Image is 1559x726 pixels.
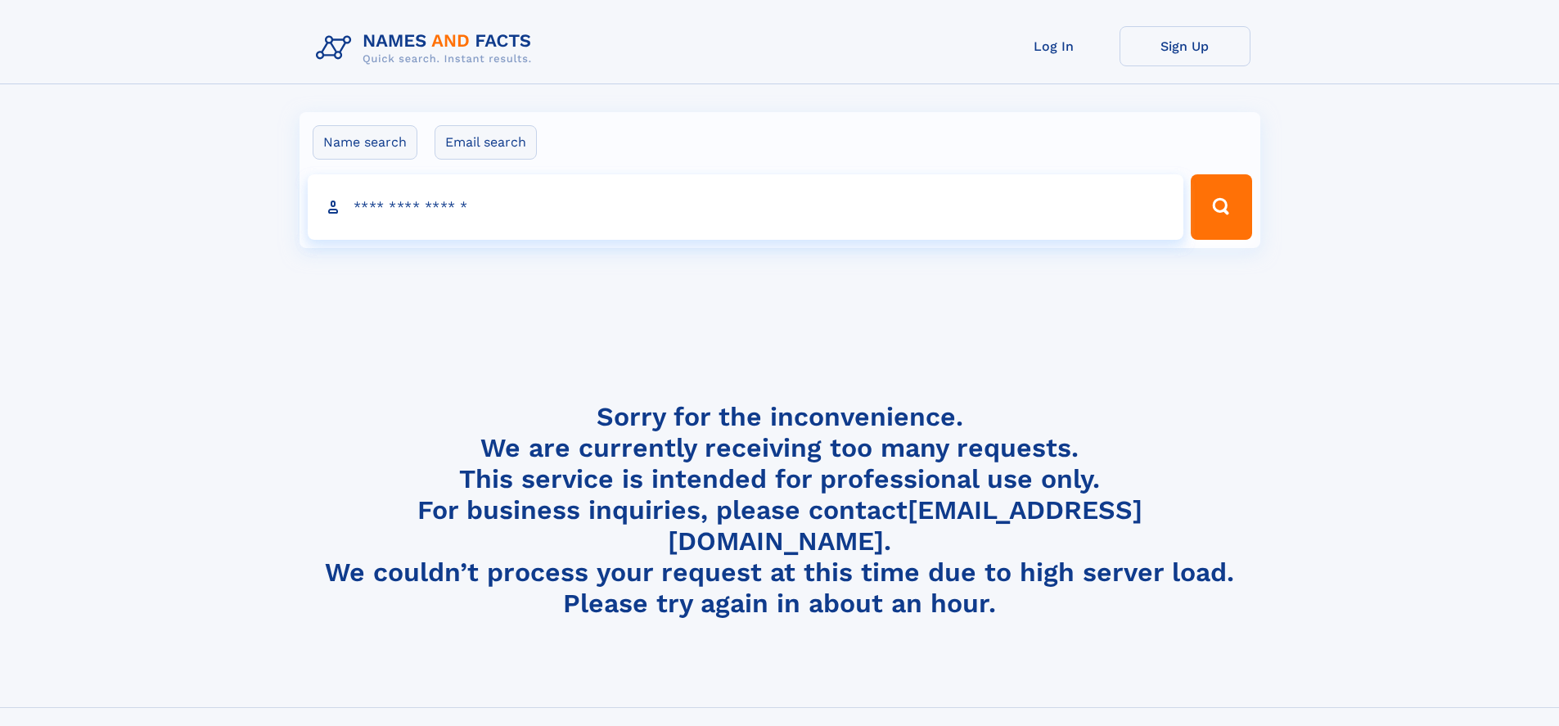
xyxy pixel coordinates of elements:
[1191,174,1251,240] button: Search Button
[313,125,417,160] label: Name search
[1120,26,1250,66] a: Sign Up
[309,401,1250,620] h4: Sorry for the inconvenience. We are currently receiving too many requests. This service is intend...
[309,26,545,70] img: Logo Names and Facts
[308,174,1184,240] input: search input
[989,26,1120,66] a: Log In
[668,494,1142,557] a: [EMAIL_ADDRESS][DOMAIN_NAME]
[435,125,537,160] label: Email search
